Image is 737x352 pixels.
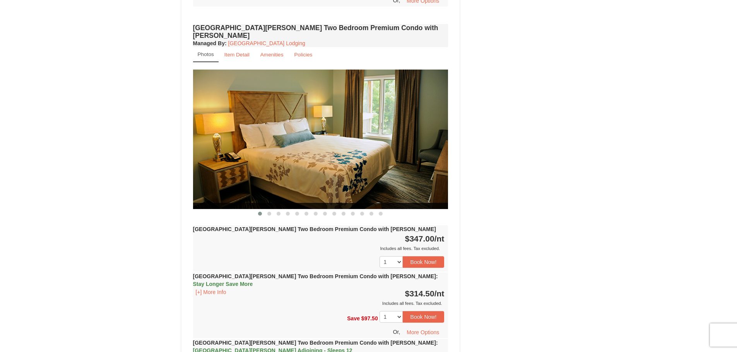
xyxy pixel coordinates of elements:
span: : [436,340,438,346]
a: [GEOGRAPHIC_DATA] Lodging [228,40,305,46]
small: Photos [198,51,214,57]
strong: $347.00 [405,234,445,243]
button: [+] More Info [193,288,229,296]
span: $314.50 [405,289,434,298]
div: Includes all fees. Tax excluded. [193,299,445,307]
small: Policies [294,52,312,58]
button: More Options [402,326,444,338]
span: : [436,273,438,279]
a: Item Detail [219,47,255,62]
span: /nt [434,234,445,243]
span: $97.50 [361,315,378,321]
button: Book Now! [403,311,445,323]
strong: : [193,40,227,46]
img: 18876286-163-cd18cd9e.jpg [193,70,448,209]
strong: [GEOGRAPHIC_DATA][PERSON_NAME] Two Bedroom Premium Condo with [PERSON_NAME] [193,273,438,287]
strong: [GEOGRAPHIC_DATA][PERSON_NAME] Two Bedroom Premium Condo with [PERSON_NAME] [193,226,436,232]
span: /nt [434,289,445,298]
a: Photos [193,47,219,62]
small: Amenities [260,52,284,58]
span: Stay Longer Save More [193,281,253,287]
h4: [GEOGRAPHIC_DATA][PERSON_NAME] Two Bedroom Premium Condo with [PERSON_NAME] [193,24,448,39]
span: Or, [393,329,400,335]
span: Save [347,315,360,321]
button: Book Now! [403,256,445,268]
a: Amenities [255,47,289,62]
div: Includes all fees. Tax excluded. [193,245,445,252]
span: Managed By [193,40,225,46]
small: Item Detail [224,52,250,58]
a: Policies [289,47,317,62]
